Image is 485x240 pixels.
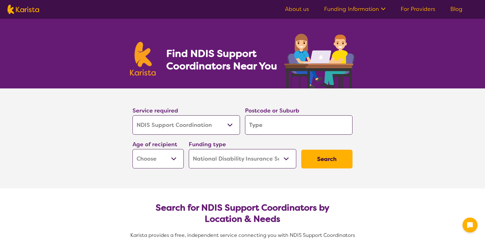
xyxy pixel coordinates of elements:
a: For Providers [401,5,435,13]
button: Search [301,150,352,168]
a: Blog [450,5,462,13]
img: support-coordination [284,34,355,88]
label: Postcode or Suburb [245,107,299,114]
label: Age of recipient [132,141,177,148]
a: Funding Information [324,5,386,13]
img: Karista logo [7,5,39,14]
label: Funding type [189,141,226,148]
input: Type [245,115,352,135]
h1: Find NDIS Support Coordinators Near You [166,47,282,72]
h2: Search for NDIS Support Coordinators by Location & Needs [137,202,347,225]
label: Service required [132,107,178,114]
a: About us [285,5,309,13]
img: Karista logo [130,42,156,76]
